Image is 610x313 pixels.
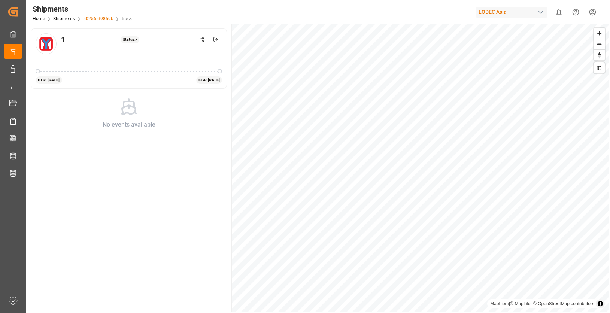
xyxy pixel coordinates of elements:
summary: Toggle attribution [596,299,605,308]
img: Netherlands [40,60,49,66]
div: | [490,300,594,307]
a: Home [33,16,45,21]
a: 502565f9859b [83,16,113,21]
div: Status: - [121,36,140,43]
span: - [36,59,37,67]
div: LODEC Asia [476,7,547,18]
button: Reset bearing to north [594,49,605,60]
a: © MapTiler [510,301,532,306]
button: Zoom in [594,28,605,39]
div: - [61,46,222,53]
button: LODEC Asia [476,5,550,19]
button: Zoom out [594,39,605,49]
button: Help Center [567,4,584,21]
span: - [221,59,222,67]
a: © OpenStreetMap contributors [533,301,594,306]
a: MapLibre [490,301,509,306]
a: Shipments [53,16,75,21]
img: Netherlands [209,60,218,66]
img: Carrier Logo [37,34,55,53]
div: ETA: [DATE] [196,76,222,84]
div: ETD: [DATE] [36,76,62,84]
div: No events available [103,120,155,129]
div: 1 [61,34,65,45]
button: show 0 new notifications [550,4,567,21]
canvas: Map [232,24,609,312]
div: Shipments [33,3,132,15]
